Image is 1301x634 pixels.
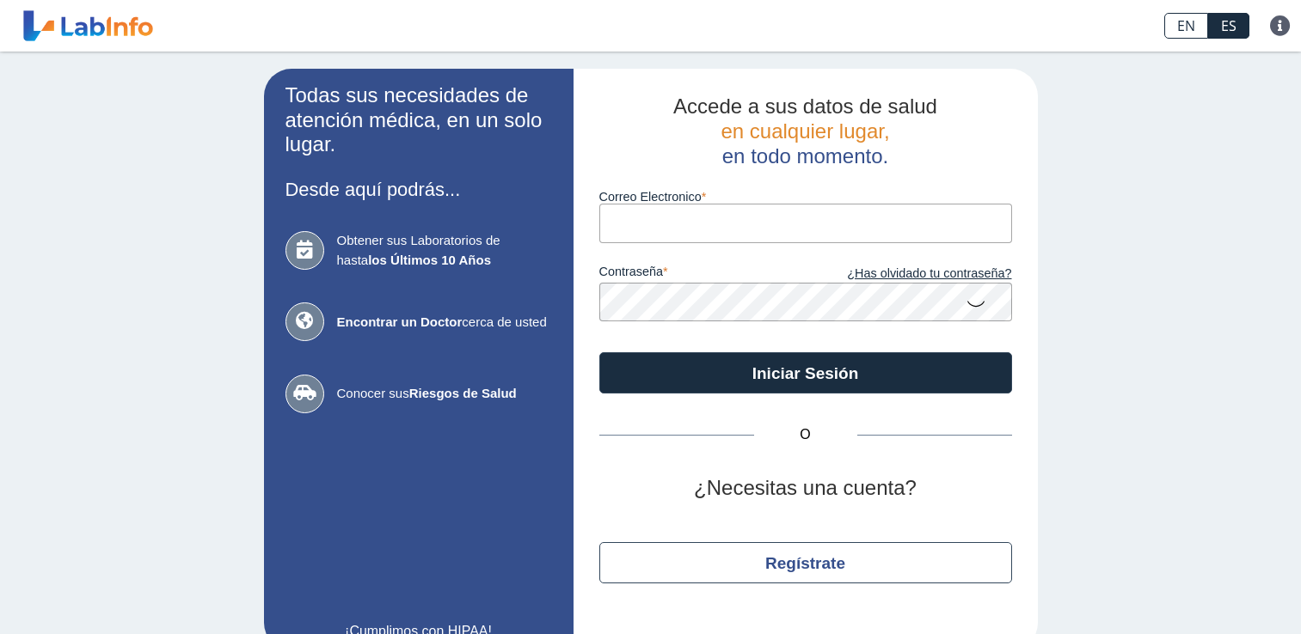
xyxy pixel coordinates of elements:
span: O [754,424,857,445]
a: ES [1208,13,1249,39]
button: Regístrate [599,542,1012,583]
b: Encontrar un Doctor [337,314,463,329]
span: Conocer sus [337,384,552,404]
label: contraseña [599,265,806,283]
span: Obtener sus Laboratorios de hasta [337,231,552,270]
span: Accede a sus datos de salud [673,94,937,118]
span: en todo momento. [722,144,888,168]
b: los Últimos 10 Años [368,253,491,267]
h2: Todas sus necesidades de atención médica, en un solo lugar. [285,83,552,157]
b: Riesgos de Salud [409,386,517,400]
span: en cualquier lugar, [721,119,889,143]
label: Correo Electronico [599,190,1012,204]
button: Iniciar Sesión [599,352,1012,393]
span: cerca de usted [337,313,552,332]
a: ¿Has olvidado tu contraseña? [806,265,1012,283]
h3: Desde aquí podrás... [285,179,552,200]
a: EN [1164,13,1208,39]
h2: ¿Necesitas una cuenta? [599,476,1012,501]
